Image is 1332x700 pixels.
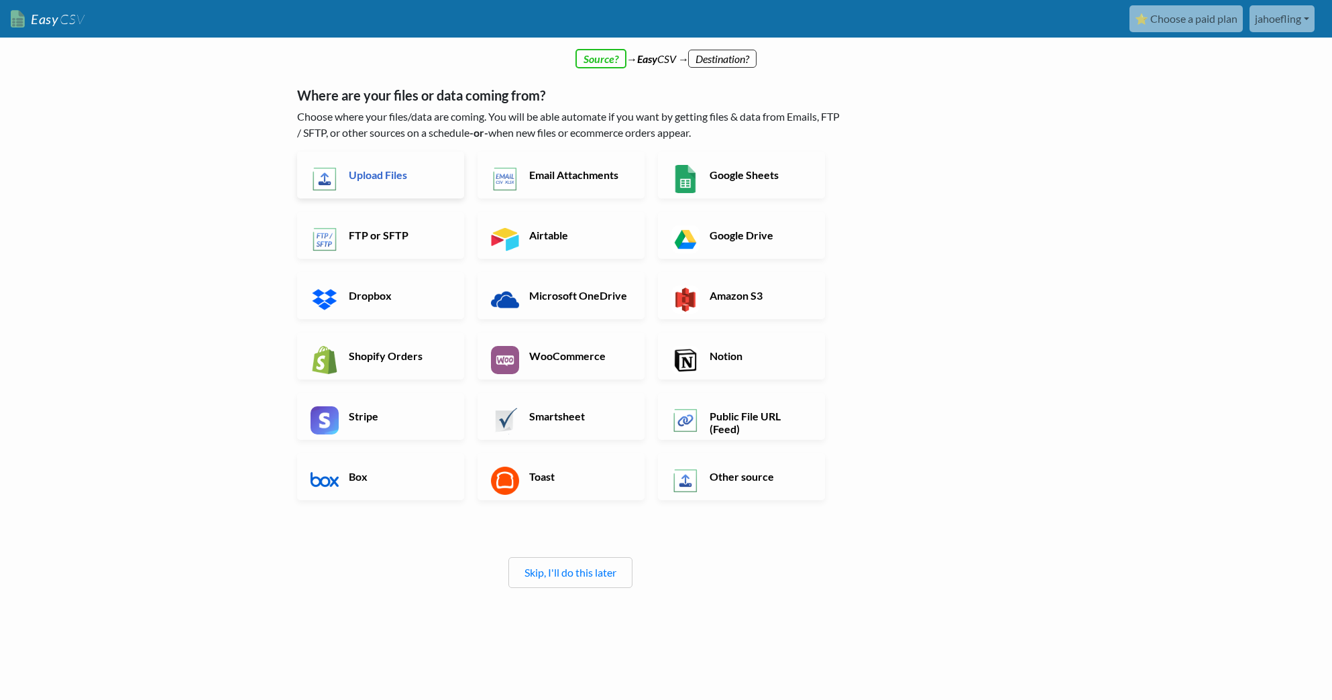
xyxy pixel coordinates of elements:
img: Box App & API [311,467,339,495]
img: Shopify App & API [311,346,339,374]
h6: Amazon S3 [706,289,812,302]
img: WooCommerce App & API [491,346,519,374]
a: Other source [658,453,825,500]
a: Email Attachments [478,152,645,198]
a: Airtable [478,212,645,259]
h6: FTP or SFTP [345,229,451,241]
div: → CSV → [284,38,1048,67]
h6: Public File URL (Feed) [706,410,812,435]
a: Upload Files [297,152,464,198]
img: Google Sheets App & API [671,165,700,193]
img: Stripe App & API [311,406,339,434]
p: Choose where your files/data are coming. You will be able automate if you want by getting files &... [297,109,844,141]
a: Google Sheets [658,152,825,198]
img: Public File URL App & API [671,406,700,434]
img: Google Drive App & API [671,225,700,253]
img: Other Source App & API [671,467,700,495]
a: Box [297,453,464,500]
a: EasyCSV [11,5,85,33]
a: Amazon S3 [658,272,825,319]
img: Notion App & API [671,346,700,374]
h6: Dropbox [345,289,451,302]
h6: Toast [526,470,631,483]
a: Public File URL (Feed) [658,393,825,440]
iframe: Drift Widget Chat Controller [1265,633,1316,684]
a: Toast [478,453,645,500]
h6: WooCommerce [526,349,631,362]
img: Toast App & API [491,467,519,495]
a: Notion [658,333,825,380]
a: ⭐ Choose a paid plan [1129,5,1243,32]
a: jahoefling [1250,5,1315,32]
a: Google Drive [658,212,825,259]
h6: Upload Files [345,168,451,181]
a: Shopify Orders [297,333,464,380]
b: -or- [469,126,488,139]
a: Smartsheet [478,393,645,440]
h6: Smartsheet [526,410,631,422]
h6: Shopify Orders [345,349,451,362]
h6: Box [345,470,451,483]
a: Skip, I'll do this later [524,566,616,579]
h6: Notion [706,349,812,362]
h5: Where are your files or data coming from? [297,87,844,103]
a: Microsoft OneDrive [478,272,645,319]
a: Dropbox [297,272,464,319]
a: Stripe [297,393,464,440]
img: Airtable App & API [491,225,519,253]
h6: Email Attachments [526,168,631,181]
h6: Microsoft OneDrive [526,289,631,302]
a: WooCommerce [478,333,645,380]
img: Email New CSV or XLSX File App & API [491,165,519,193]
span: CSV [58,11,85,27]
h6: Stripe [345,410,451,422]
h6: Other source [706,470,812,483]
a: FTP or SFTP [297,212,464,259]
img: Upload Files App & API [311,165,339,193]
img: Smartsheet App & API [491,406,519,434]
h6: Google Drive [706,229,812,241]
img: Amazon S3 App & API [671,286,700,314]
h6: Airtable [526,229,631,241]
h6: Google Sheets [706,168,812,181]
img: FTP or SFTP App & API [311,225,339,253]
img: Dropbox App & API [311,286,339,314]
img: Microsoft OneDrive App & API [491,286,519,314]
